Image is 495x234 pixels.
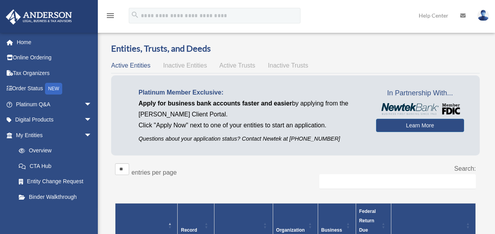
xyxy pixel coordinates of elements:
img: User Pic [477,10,489,21]
a: My Entitiesarrow_drop_down [5,127,100,143]
p: Platinum Member Exclusive: [139,87,364,98]
span: arrow_drop_down [84,96,100,113]
a: Binder Walkthrough [11,189,100,205]
span: Inactive Trusts [268,62,308,69]
a: My Blueprint [11,205,100,220]
span: arrow_drop_down [84,127,100,143]
a: menu [106,14,115,20]
a: Digital Productsarrow_drop_down [5,112,104,128]
a: CTA Hub [11,158,100,174]
p: Questions about your application status? Contact Newtek at [PHONE_NUMBER] [139,134,364,144]
a: Order StatusNEW [5,81,104,97]
label: Search: [454,165,476,172]
h3: Entities, Trusts, and Deeds [111,43,480,55]
p: by applying from the [PERSON_NAME] Client Portal. [139,98,364,120]
a: Online Ordering [5,50,104,66]
a: Tax Organizers [5,65,104,81]
a: Overview [11,143,96,159]
i: search [131,11,139,19]
span: Active Entities [111,62,150,69]
label: entries per page [131,169,177,176]
a: Learn More [376,119,464,132]
i: menu [106,11,115,20]
img: NewtekBankLogoSM.png [380,103,460,115]
a: Platinum Q&Aarrow_drop_down [5,96,104,112]
span: Active Trusts [220,62,256,69]
span: In Partnership With... [376,87,464,100]
p: Click "Apply Now" next to one of your entities to start an application. [139,120,364,131]
span: arrow_drop_down [84,112,100,128]
a: Home [5,34,104,50]
span: Apply for business bank accounts faster and easier [139,100,292,107]
span: Inactive Entities [163,62,207,69]
div: NEW [45,83,62,95]
a: Entity Change Request [11,174,100,189]
img: Anderson Advisors Platinum Portal [4,9,74,25]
